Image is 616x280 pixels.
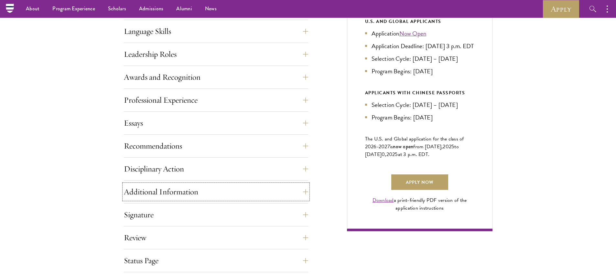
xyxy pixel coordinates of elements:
[399,29,427,38] a: Now Open
[386,150,395,158] span: 202
[391,174,448,190] a: Apply Now
[385,150,386,158] span: ,
[373,196,394,204] a: Download
[365,113,474,122] li: Program Begins: [DATE]
[377,143,387,150] span: -202
[365,41,474,51] li: Application Deadline: [DATE] 3 p.m. EDT
[382,150,385,158] span: 0
[124,253,308,268] button: Status Page
[124,115,308,131] button: Essays
[124,92,308,108] button: Professional Experience
[413,143,443,150] span: from [DATE],
[365,143,459,158] span: to [DATE]
[393,143,413,150] span: now open
[124,47,308,62] button: Leadership Roles
[365,196,474,212] div: a print-friendly PDF version of the application instructions
[124,138,308,154] button: Recommendations
[124,69,308,85] button: Awards and Recognition
[365,54,474,63] li: Selection Cycle: [DATE] – [DATE]
[451,143,454,150] span: 5
[365,67,474,76] li: Program Begins: [DATE]
[124,230,308,245] button: Review
[398,150,430,158] span: at 3 p.m. EDT.
[124,207,308,223] button: Signature
[124,161,308,177] button: Disciplinary Action
[365,89,474,97] div: APPLICANTS WITH CHINESE PASSPORTS
[365,17,474,26] div: U.S. and Global Applicants
[387,143,390,150] span: 7
[390,143,393,150] span: is
[124,184,308,200] button: Additional Information
[365,29,474,38] li: Application
[395,150,398,158] span: 5
[365,100,474,109] li: Selection Cycle: [DATE] – [DATE]
[124,24,308,39] button: Language Skills
[365,135,464,150] span: The U.S. and Global application for the class of 202
[443,143,451,150] span: 202
[373,143,376,150] span: 6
